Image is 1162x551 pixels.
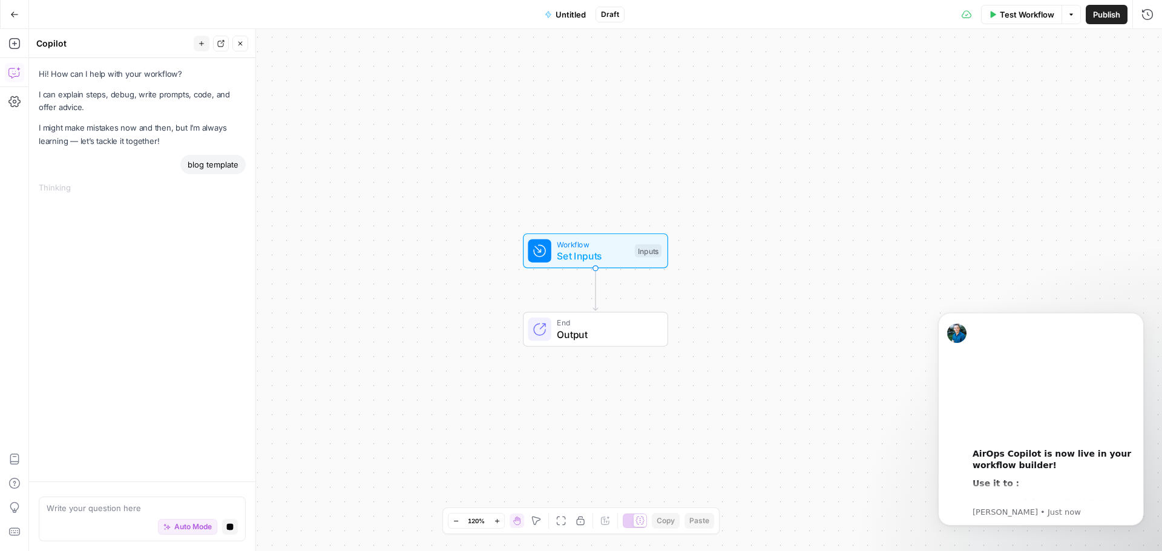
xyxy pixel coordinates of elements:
[153,19,177,44] div: Profile image for Arnett
[12,142,230,175] div: Send us a message
[180,155,246,174] div: blog template
[557,317,655,328] span: End
[174,521,212,532] span: Auto Mode
[39,88,246,114] p: I can explain steps, debug, write prompts, code, and offer advice.
[684,513,714,529] button: Paste
[483,312,708,347] div: EndOutput
[47,408,74,416] span: Home
[657,515,675,526] span: Copy
[24,23,85,42] img: logo
[1093,8,1120,21] span: Publish
[483,233,708,269] div: WorkflowSet InputsInputs
[130,19,154,44] div: Profile image for Joel
[537,5,593,24] button: Untitled
[176,19,200,44] div: Profile image for Steven
[593,269,597,311] g: Edge from start to end
[25,152,202,165] div: Send us a message
[1000,8,1054,21] span: Test Workflow
[25,192,203,204] div: Visit our Knowledge Base
[208,19,230,41] div: Close
[557,249,629,263] span: Set Inputs
[13,345,229,402] div: Join our AI & SEO Builder's Community!Join our community of 1,000+ folks building the future of A...
[158,519,217,535] button: Auto Mode
[652,513,680,529] button: Copy
[121,377,242,426] button: Messages
[24,106,218,127] p: How can we help?
[39,68,246,80] p: Hi! How can I help with your workflow?
[981,5,1062,24] button: Test Workflow
[557,327,655,342] span: Output
[39,122,246,147] p: I might make mistakes now and then, but I’m always learning — let’s tackle it together!
[635,244,661,258] div: Inputs
[556,8,586,21] span: Untitled
[557,238,629,250] span: Workflow
[25,354,217,367] div: Join our AI & SEO Builder's Community!
[18,187,225,209] a: Visit our Knowledge Base
[71,181,78,194] div: ...
[468,516,485,526] span: 120%
[601,9,619,20] span: Draft
[920,295,1162,545] iframe: Intercom notifications message
[24,86,218,106] p: Hi [PERSON_NAME]
[161,408,203,416] span: Messages
[25,368,211,391] span: Join our community of 1,000+ folks building the future of AI and SEO with AirOps.
[1086,5,1128,24] button: Publish
[689,515,709,526] span: Paste
[39,181,246,194] div: Thinking
[36,37,190,50] div: Copilot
